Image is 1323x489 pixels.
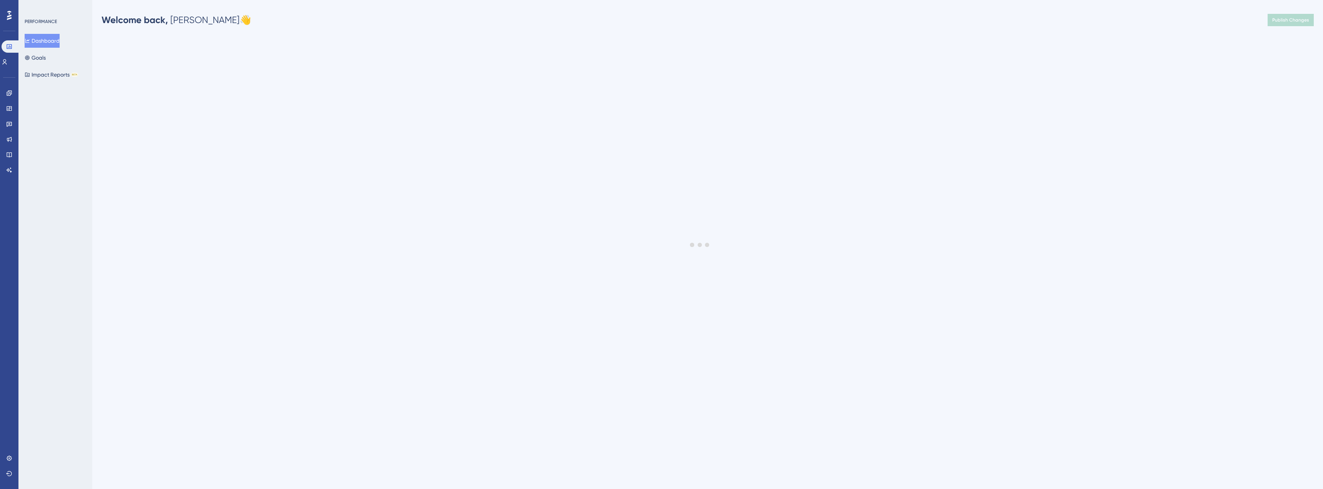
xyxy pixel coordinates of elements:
button: Goals [25,51,46,65]
div: BETA [71,73,78,77]
button: Dashboard [25,34,60,48]
button: Impact ReportsBETA [25,68,78,82]
div: PERFORMANCE [25,18,57,25]
span: Welcome back, [102,14,168,25]
div: [PERSON_NAME] 👋 [102,14,251,26]
span: Publish Changes [1272,17,1309,23]
button: Publish Changes [1268,14,1314,26]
